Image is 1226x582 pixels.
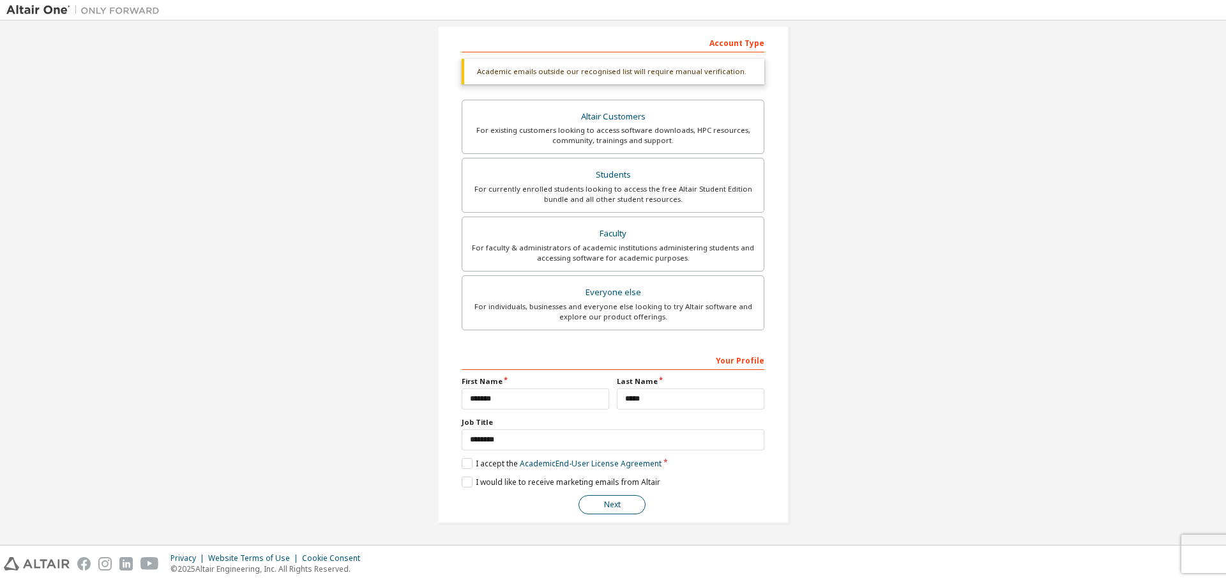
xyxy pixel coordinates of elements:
div: Everyone else [470,284,756,302]
div: Privacy [170,553,208,563]
label: I would like to receive marketing emails from Altair [462,477,660,487]
div: Students [470,166,756,184]
div: Academic emails outside our recognised list will require manual verification. [462,59,764,84]
label: First Name [462,376,609,387]
div: Account Type [462,32,764,52]
img: instagram.svg [98,557,112,571]
img: youtube.svg [140,557,159,571]
label: I accept the [462,458,662,469]
div: For currently enrolled students looking to access the free Altair Student Edition bundle and all ... [470,184,756,204]
div: For existing customers looking to access software downloads, HPC resources, community, trainings ... [470,125,756,146]
label: Job Title [462,417,764,427]
div: Altair Customers [470,108,756,126]
div: For faculty & administrators of academic institutions administering students and accessing softwa... [470,243,756,263]
a: Academic End-User License Agreement [520,458,662,469]
label: Last Name [617,376,764,387]
img: facebook.svg [77,557,91,571]
div: Faculty [470,225,756,243]
div: Website Terms of Use [208,553,302,563]
div: For individuals, businesses and everyone else looking to try Altair software and explore our prod... [470,302,756,322]
button: Next [579,495,646,514]
p: © 2025 Altair Engineering, Inc. All Rights Reserved. [170,563,368,574]
img: altair_logo.svg [4,557,70,571]
img: linkedin.svg [119,557,133,571]
div: Your Profile [462,349,764,370]
img: Altair One [6,4,166,17]
div: Cookie Consent [302,553,368,563]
